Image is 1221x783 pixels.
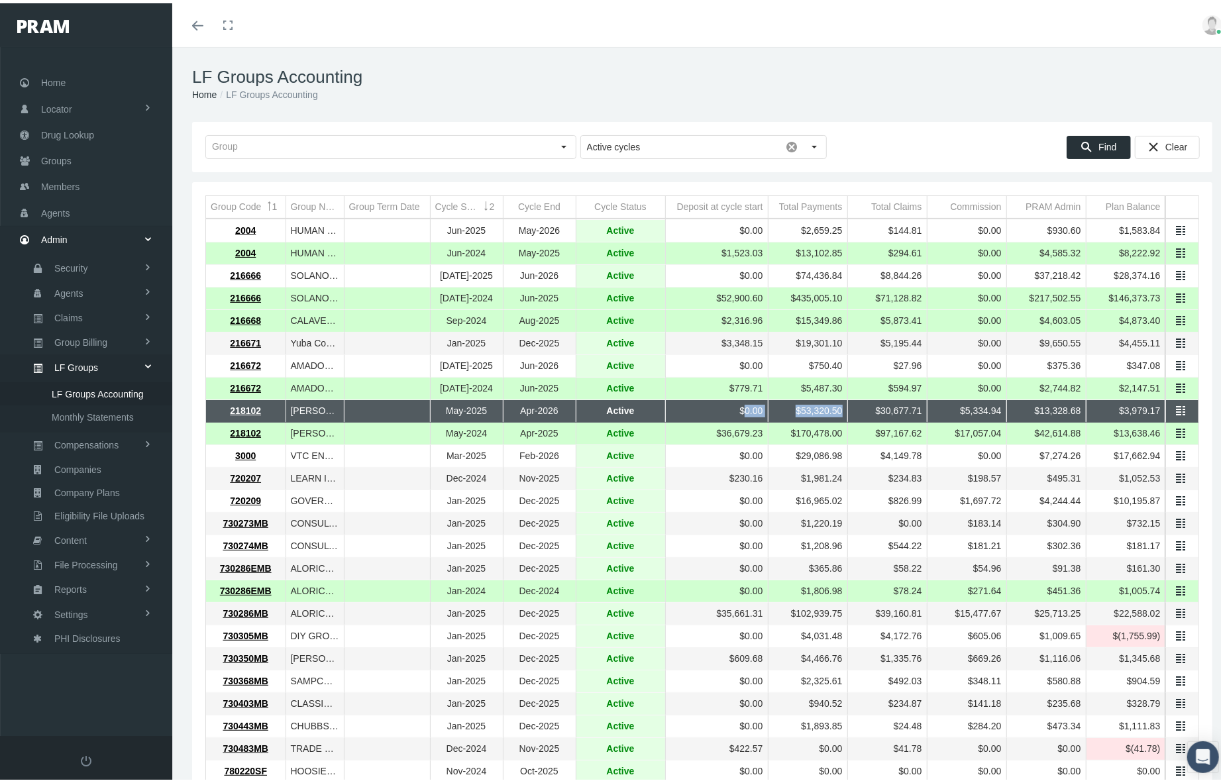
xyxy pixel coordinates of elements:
[932,492,1002,504] div: $1,697.72
[1175,334,1187,346] a: Show Details
[1091,289,1161,301] div: $146,373.73
[235,244,256,255] a: 2004
[223,672,269,683] a: 730368MB
[230,492,261,503] a: 720209
[932,266,1002,279] div: $0.00
[871,197,922,210] div: Total Claims
[1091,334,1161,346] div: $4,455.11
[503,532,576,554] td: Dec-2025
[1012,311,1081,324] div: $4,603.05
[932,289,1002,301] div: $0.00
[670,424,763,437] div: $36,679.23
[503,509,576,532] td: Dec-2025
[773,401,843,414] div: $53,320.50
[1091,424,1161,437] div: $13,638.46
[286,262,344,284] td: SOLANO COUNTY IHSS PUBLIC AUTHORITY - BG
[291,197,339,210] div: Group Name
[576,284,665,307] td: Active
[1012,289,1081,301] div: $217,502.55
[41,224,68,249] span: Admin
[435,197,479,210] div: Cycle Start
[853,221,922,234] div: $144.81
[773,469,843,482] div: $1,981.24
[349,197,420,210] div: Group Term Date
[1012,244,1081,256] div: $4,585.32
[503,442,576,464] td: Feb-2026
[430,329,503,352] td: Jan-2025
[847,193,927,215] td: Column Total Claims
[670,266,763,279] div: $0.00
[1091,492,1161,504] div: $10,195.87
[1012,221,1081,234] div: $930.60
[503,352,576,374] td: Jun-2026
[503,329,576,352] td: Dec-2025
[1175,672,1187,684] a: Show Details
[286,622,344,645] td: DIY GROUP - BW1
[503,757,576,780] td: Oct-2025
[576,397,665,419] td: Active
[223,695,269,705] a: 730403MB
[223,650,269,660] a: 730350MB
[286,464,344,487] td: LEARN IT SYSTEMS DBA LEARN BEHAVORIAL - BW1
[503,217,576,239] td: May-2026
[1091,221,1161,234] div: $1,583.84
[576,757,665,780] td: Active
[430,262,503,284] td: [DATE]-2025
[54,328,107,350] span: Group Billing
[52,380,144,402] span: LF Groups Accounting
[430,622,503,645] td: Jan-2025
[235,222,256,233] a: 2004
[950,197,1001,210] div: Commission
[430,464,503,487] td: Dec-2024
[503,374,576,397] td: Jun-2025
[286,442,344,464] td: VTC ENTERPRISES - 13 - BW WITH ACA
[223,515,269,525] a: 730273MB
[223,717,269,728] a: 730443MB
[503,464,576,487] td: Nov-2025
[576,712,665,735] td: Active
[503,284,576,307] td: Jun-2025
[576,239,665,262] td: Active
[576,645,665,667] td: Active
[430,757,503,780] td: Nov-2024
[54,478,120,501] span: Company Plans
[576,690,665,712] td: Active
[932,446,1002,459] div: $0.00
[1135,132,1200,156] div: Clear
[230,267,261,278] a: 216666
[503,735,576,757] td: Nov-2025
[1175,604,1187,616] a: Show Details
[932,401,1002,414] div: $5,334.94
[1012,334,1081,346] div: $9,650.55
[670,537,763,549] div: $0.00
[1175,717,1187,729] a: Show Details
[1175,627,1187,639] a: Show Details
[286,532,344,554] td: CONSULTNET LLC - MB2
[576,193,665,215] td: Column Cycle Status
[41,145,72,170] span: Groups
[503,554,576,577] td: Dec-2025
[230,335,261,345] a: 216671
[430,735,503,757] td: Dec-2024
[430,667,503,690] td: Jan-2025
[853,537,922,549] div: $544.22
[1165,138,1187,149] span: Clear
[430,577,503,600] td: Jan-2024
[576,217,665,239] td: Active
[1175,401,1187,413] a: Show Details
[853,311,922,324] div: $5,873.41
[576,600,665,622] td: Active
[430,509,503,532] td: Jan-2025
[1091,401,1161,414] div: $3,979.17
[230,357,261,368] a: 216672
[503,307,576,329] td: Aug-2025
[286,419,344,442] td: [PERSON_NAME] FOUNDATION
[286,667,344,690] td: SAMPCO COMPANIES - BW1
[41,93,72,119] span: Locator
[1175,446,1187,458] a: Show Details
[17,17,69,30] img: PRAM_20_x_78.png
[576,667,665,690] td: Active
[576,509,665,532] td: Active
[670,514,763,527] div: $0.00
[932,334,1002,346] div: $0.00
